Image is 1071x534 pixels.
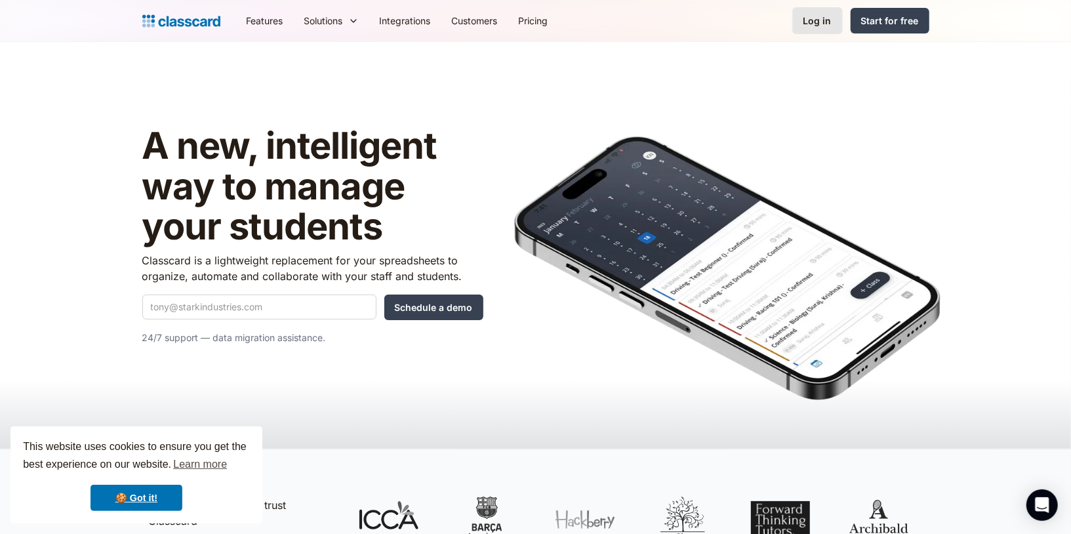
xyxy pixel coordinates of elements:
a: Customers [441,6,508,35]
div: Solutions [294,6,369,35]
div: cookieconsent [10,426,262,524]
form: Quick Demo Form [142,295,483,320]
h1: A new, intelligent way to manage your students [142,126,483,247]
p: 24/7 support — data migration assistance. [142,330,483,346]
p: Classcard is a lightweight replacement for your spreadsheets to organize, automate and collaborat... [142,253,483,284]
a: Features [236,6,294,35]
span: This website uses cookies to ensure you get the best experience on our website. [23,439,250,474]
input: tony@starkindustries.com [142,295,376,319]
a: learn more about cookies [171,455,229,474]
div: Log in [803,14,832,28]
a: Start for free [851,8,929,33]
div: Solutions [304,14,343,28]
a: Log in [792,7,843,34]
a: Logo [142,12,220,30]
a: dismiss cookie message [91,485,182,511]
a: Integrations [369,6,441,35]
div: Open Intercom Messenger [1026,489,1058,521]
input: Schedule a demo [384,295,483,320]
div: Start for free [861,14,919,28]
a: Pricing [508,6,559,35]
